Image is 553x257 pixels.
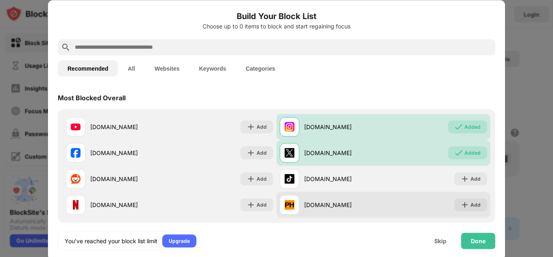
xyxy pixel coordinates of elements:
[58,23,495,29] div: Choose up to 0 items to block and start regaining focus
[189,60,236,76] button: Keywords
[58,93,126,102] div: Most Blocked Overall
[285,122,294,132] img: favicons
[304,123,383,131] div: [DOMAIN_NAME]
[90,201,170,209] div: [DOMAIN_NAME]
[470,175,481,183] div: Add
[169,237,190,245] div: Upgrade
[304,149,383,157] div: [DOMAIN_NAME]
[304,201,383,209] div: [DOMAIN_NAME]
[304,175,383,183] div: [DOMAIN_NAME]
[90,149,170,157] div: [DOMAIN_NAME]
[464,123,481,131] div: Added
[71,200,81,209] img: favicons
[71,122,81,132] img: favicons
[257,123,267,131] div: Add
[236,60,285,76] button: Categories
[58,10,495,22] h6: Build Your Block List
[65,237,157,245] div: You’ve reached your block list limit
[118,60,145,76] button: All
[257,175,267,183] div: Add
[71,148,81,158] img: favicons
[434,238,446,244] div: Skip
[470,201,481,209] div: Add
[257,149,267,157] div: Add
[61,42,71,52] img: search.svg
[90,175,170,183] div: [DOMAIN_NAME]
[71,174,81,184] img: favicons
[471,238,486,244] div: Done
[145,60,189,76] button: Websites
[285,148,294,158] img: favicons
[285,200,294,209] img: favicons
[90,123,170,131] div: [DOMAIN_NAME]
[464,149,481,157] div: Added
[285,174,294,184] img: favicons
[58,60,118,76] button: Recommended
[257,201,267,209] div: Add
